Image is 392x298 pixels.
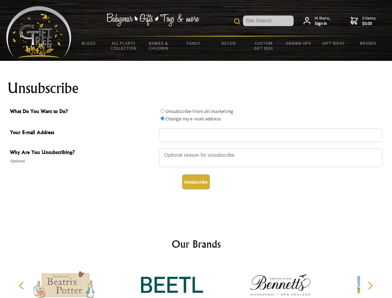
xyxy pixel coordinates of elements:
input: Site Search [243,16,294,26]
img: product search [234,18,240,25]
a: 0 items$0.00 [350,16,376,26]
span: Optional [10,157,156,165]
input: What Do You Want to Do? [160,109,164,113]
textarea: Why Are You Unsubscribing? [159,148,382,167]
h2: Our Brands [12,237,380,251]
a: Babies & Children [141,37,176,55]
label: Change my e-mail address [165,115,221,122]
a: Gift Ideas [316,37,351,50]
a: Hi there,Sign in [304,16,331,26]
span: Hi there, [315,16,331,26]
button: Previous [16,279,29,292]
span: Why Are You Unsubscribing? [10,148,156,157]
button: Unsubscribe [182,174,210,189]
label: Unsubscribe from all marketing [165,108,233,114]
input: What Do You Want to Do? [160,116,164,120]
a: Family [176,37,211,50]
img: Babyware - Gifts - Toys and more... [6,6,71,58]
span: 0 items [362,15,376,26]
a: Brands [351,37,386,50]
strong: Sign in [315,21,331,26]
a: BLOGS [71,37,106,50]
h1: Unsubscribe [7,81,385,96]
a: All Plants Collection [106,37,142,55]
input: Your E-mail Address [159,129,382,142]
button: Next [363,279,377,292]
span: What Do You Want to Do? [10,107,156,116]
a: Decor [211,37,246,50]
a: Grown Ups [281,37,316,50]
img: Babywear - Gifts - Toys & more [106,13,199,26]
strong: $0.00 [362,21,376,26]
span: Your E-mail Address [10,129,156,138]
a: Custom Gift Box [246,37,281,55]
